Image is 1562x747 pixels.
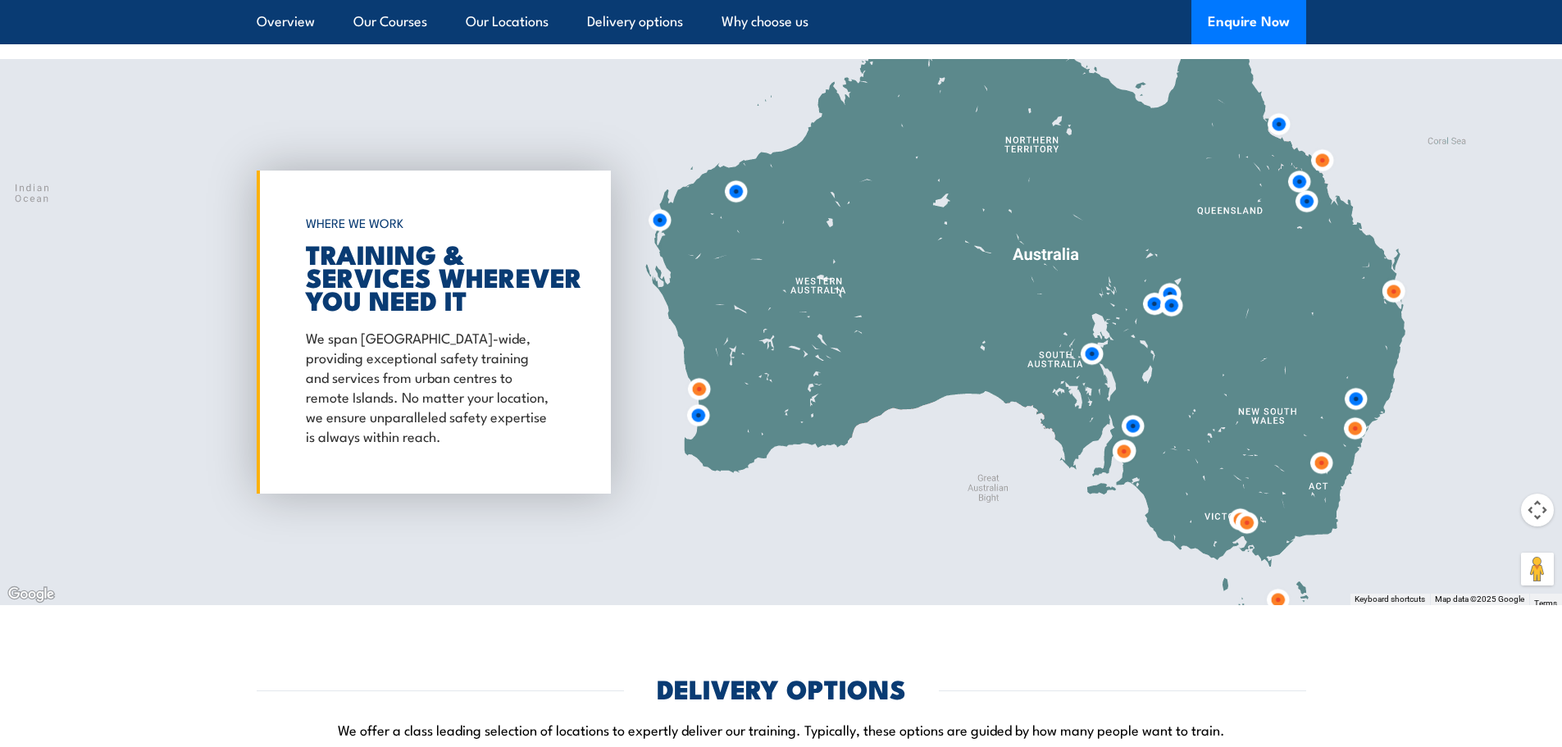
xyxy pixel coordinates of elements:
p: We span [GEOGRAPHIC_DATA]-wide, providing exceptional safety training and services from urban cen... [306,327,553,445]
h2: TRAINING & SERVICES WHEREVER YOU NEED IT [306,242,553,311]
button: Map camera controls [1521,494,1554,526]
img: Google [4,584,58,605]
h6: WHERE WE WORK [306,208,553,238]
button: Keyboard shortcuts [1355,594,1425,605]
button: Drag Pegman onto the map to open Street View [1521,553,1554,585]
a: Terms (opens in new tab) [1534,599,1557,608]
a: Open this area in Google Maps (opens a new window) [4,584,58,605]
h2: DELIVERY OPTIONS [657,676,906,699]
span: Map data ©2025 Google [1435,594,1524,604]
p: We offer a class leading selection of locations to expertly deliver our training. Typically, thes... [257,720,1306,739]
